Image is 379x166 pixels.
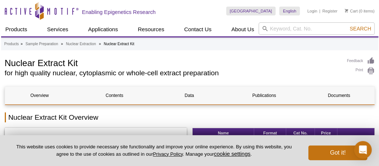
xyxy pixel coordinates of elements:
[1,22,32,36] a: Products
[133,22,169,36] a: Resources
[322,8,337,14] a: Register
[61,42,63,46] li: »
[286,128,315,138] th: Cat No.
[227,22,259,36] a: About Us
[315,128,337,138] th: Price
[226,7,276,15] a: [GEOGRAPHIC_DATA]
[153,151,183,157] a: Privacy Policy
[155,87,224,104] a: Data
[345,7,375,15] li: (0 items)
[345,9,348,12] img: Your Cart
[4,41,19,47] a: Products
[214,151,250,157] button: cookie settings
[12,144,296,158] p: This website uses cookies to provide necessary site functionality and improve your online experie...
[5,57,340,68] h1: Nuclear Extract Kit
[25,41,58,47] a: Sample Preparation
[82,9,156,15] h2: Enabling Epigenetics Research
[21,42,23,46] li: »
[307,8,317,14] a: Login
[180,22,216,36] a: Contact Us
[308,145,367,160] button: Got it!
[5,70,340,76] h2: for high quality nuclear, cytoplasmic or whole-cell extract preparation
[254,128,286,138] th: Format
[5,112,375,122] h2: Nuclear Extract Kit Overview
[347,25,373,32] button: Search
[350,26,371,32] span: Search
[5,87,74,104] a: Overview
[66,41,96,47] a: Nuclear Extraction
[347,67,375,75] a: Print
[84,22,122,36] a: Applications
[279,7,300,15] a: English
[354,141,372,159] div: Open Intercom Messenger
[80,87,149,104] a: Contents
[319,7,320,15] li: |
[229,87,299,104] a: Publications
[43,22,73,36] a: Services
[259,22,375,35] input: Keyword, Cat. No.
[345,8,358,14] a: Cart
[99,42,101,46] li: »
[193,128,254,138] th: Name
[304,87,373,104] a: Documents
[347,57,375,65] a: Feedback
[104,42,134,46] li: Nuclear Extract Kit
